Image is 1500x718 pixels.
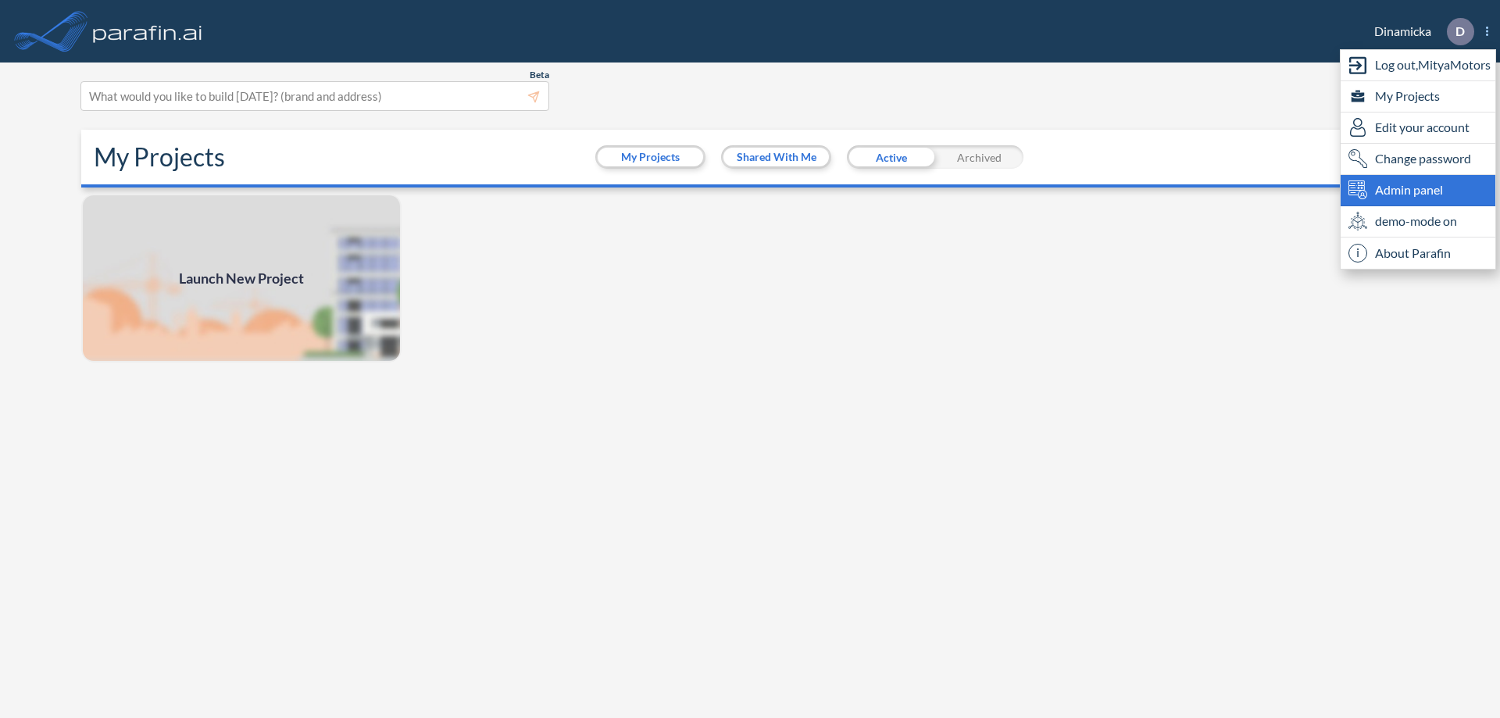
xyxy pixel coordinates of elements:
span: i [1348,244,1367,263]
p: D [1455,24,1465,38]
span: Admin panel [1375,180,1443,199]
button: Shared With Me [723,148,829,166]
div: demo-mode on [1341,206,1495,238]
span: demo-mode on [1375,212,1457,230]
button: My Projects [598,148,703,166]
span: Log out, MityaMotors [1375,55,1491,74]
div: About Parafin [1341,238,1495,269]
div: Active [847,145,935,169]
img: add [81,194,402,363]
h2: My Projects [94,142,225,172]
div: Edit user [1341,113,1495,144]
div: My Projects [1341,81,1495,113]
span: About Parafin [1375,244,1451,263]
div: Admin panel [1341,175,1495,206]
div: Archived [935,145,1023,169]
div: Change password [1341,144,1495,175]
span: My Projects [1375,87,1440,105]
span: Launch New Project [179,268,304,289]
div: Dinamicka [1351,18,1488,45]
span: Change password [1375,149,1471,168]
span: Beta [530,69,549,81]
div: Log out [1341,50,1495,81]
img: logo [90,16,205,47]
a: Launch New Project [81,194,402,363]
span: Edit your account [1375,118,1470,137]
